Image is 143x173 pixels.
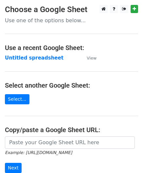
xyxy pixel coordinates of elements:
h3: Choose a Google Sheet [5,5,138,14]
h4: Use a recent Google Sheet: [5,44,138,52]
a: View [80,55,97,61]
input: Paste your Google Sheet URL here [5,136,135,149]
small: Example: [URL][DOMAIN_NAME] [5,150,72,155]
h4: Copy/paste a Google Sheet URL: [5,126,138,134]
a: Untitled spreadsheet [5,55,63,61]
h4: Select another Google Sheet: [5,81,138,89]
input: Next [5,163,22,173]
a: Select... [5,94,29,104]
small: View [87,56,97,61]
p: Use one of the options below... [5,17,138,24]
